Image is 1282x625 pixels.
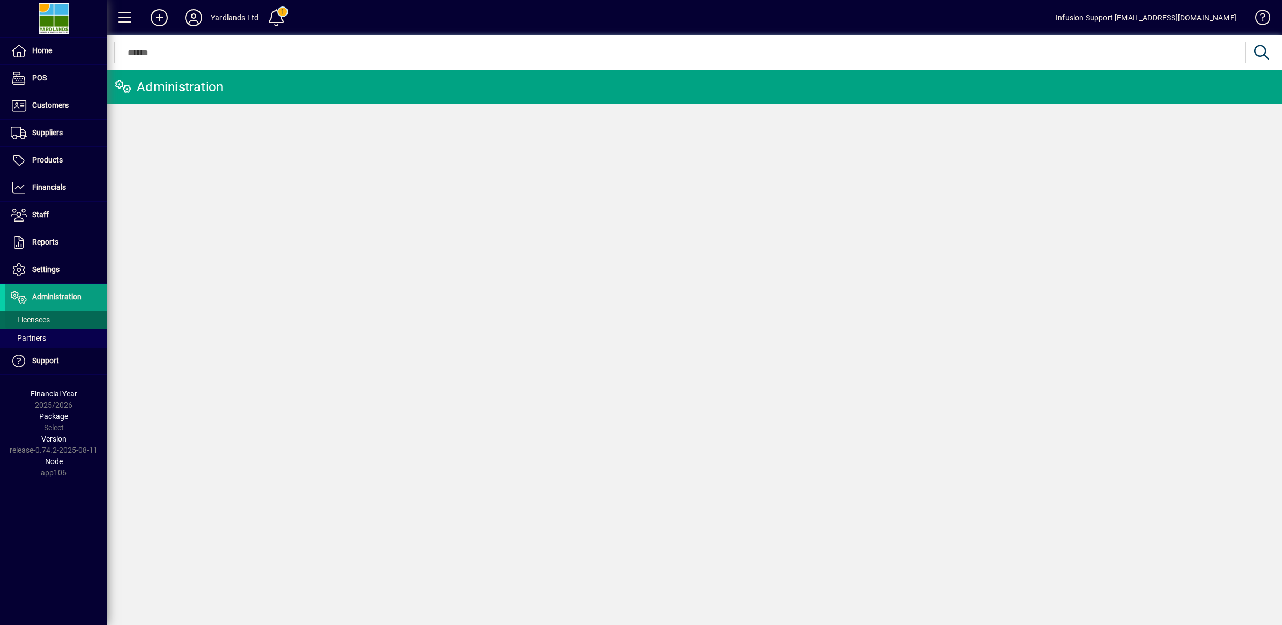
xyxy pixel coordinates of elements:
span: Licensees [11,315,50,324]
span: Products [32,156,63,164]
a: Staff [5,202,107,229]
a: Home [5,38,107,64]
span: Partners [11,334,46,342]
span: Package [39,412,68,421]
a: Customers [5,92,107,119]
a: Licensees [5,311,107,329]
span: Home [32,46,52,55]
a: Suppliers [5,120,107,146]
span: Financial Year [31,389,77,398]
div: Infusion Support [EMAIL_ADDRESS][DOMAIN_NAME] [1056,9,1236,26]
span: Customers [32,101,69,109]
span: Reports [32,238,58,246]
a: Settings [5,256,107,283]
a: Reports [5,229,107,256]
button: Profile [176,8,211,27]
a: Knowledge Base [1247,2,1269,37]
a: Financials [5,174,107,201]
span: Support [32,356,59,365]
a: Products [5,147,107,174]
a: Partners [5,329,107,347]
span: Settings [32,265,60,274]
span: Suppliers [32,128,63,137]
span: Version [41,435,67,443]
span: Administration [32,292,82,301]
a: POS [5,65,107,92]
span: Staff [32,210,49,219]
a: Support [5,348,107,374]
span: POS [32,73,47,82]
div: Administration [115,78,224,95]
span: Financials [32,183,66,192]
div: Yardlands Ltd [211,9,259,26]
span: Node [45,457,63,466]
button: Add [142,8,176,27]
